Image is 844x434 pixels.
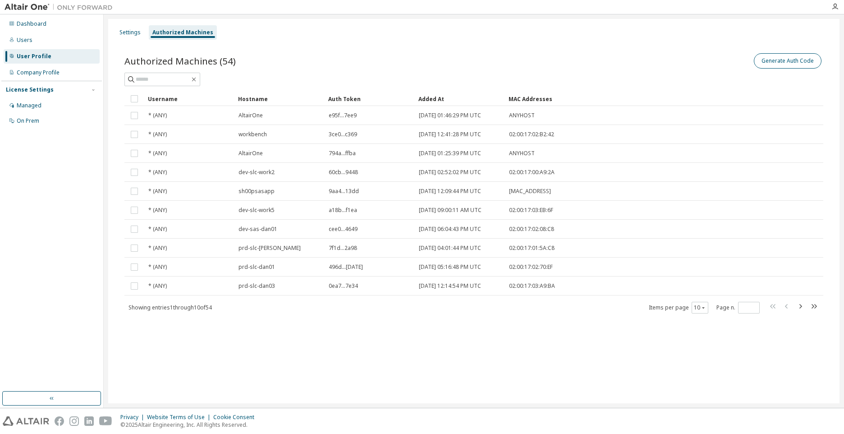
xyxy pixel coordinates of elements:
div: MAC Addresses [509,92,729,106]
div: User Profile [17,53,51,60]
span: 02:00:17:02:70:EF [509,263,553,271]
span: [DATE] 12:41:28 PM UTC [419,131,481,138]
div: Managed [17,102,41,109]
span: [DATE] 06:04:43 PM UTC [419,226,481,233]
span: 60cb...9448 [329,169,358,176]
span: 9aa4...13dd [329,188,359,195]
span: Authorized Machines (54) [124,55,236,67]
span: cee0...4649 [329,226,358,233]
div: Users [17,37,32,44]
div: Settings [119,29,141,36]
img: facebook.svg [55,416,64,426]
span: [DATE] 01:46:29 PM UTC [419,112,481,119]
span: [DATE] 02:52:02 PM UTC [419,169,481,176]
span: 02:00:17:02:08:C8 [509,226,554,233]
div: On Prem [17,117,39,125]
div: Username [148,92,231,106]
span: ANYHOST [509,112,535,119]
div: Authorized Machines [152,29,213,36]
span: AltairOne [239,150,263,157]
span: prd-slc-dan03 [239,282,275,290]
span: [DATE] 09:00:11 AM UTC [419,207,482,214]
span: [DATE] 05:16:48 PM UTC [419,263,481,271]
img: instagram.svg [69,416,79,426]
div: Company Profile [17,69,60,76]
span: 02:00:17:01:5A:C8 [509,245,555,252]
span: 02:00:17:03:EB:6F [509,207,553,214]
img: youtube.svg [99,416,112,426]
span: a18b...f1ea [329,207,357,214]
div: Added At [418,92,501,106]
div: Auth Token [328,92,411,106]
span: 794a...ffba [329,150,356,157]
span: prd-slc-dan01 [239,263,275,271]
p: © 2025 Altair Engineering, Inc. All Rights Reserved. [120,421,260,429]
span: [DATE] 12:09:44 PM UTC [419,188,481,195]
span: 0ea7...7e34 [329,282,358,290]
button: Generate Auth Code [754,53,821,69]
span: * (ANY) [148,131,167,138]
span: ANYHOST [509,150,535,157]
span: 7f1d...2a98 [329,245,357,252]
span: dev-slc-work5 [239,207,275,214]
span: * (ANY) [148,207,167,214]
span: * (ANY) [148,245,167,252]
span: * (ANY) [148,112,167,119]
div: Privacy [120,414,147,421]
span: [DATE] 04:01:44 PM UTC [419,245,481,252]
span: workbench [239,131,267,138]
span: [DATE] 01:25:39 PM UTC [419,150,481,157]
button: 10 [694,304,706,311]
span: * (ANY) [148,263,167,271]
span: dev-slc-work2 [239,169,275,176]
span: 02:00:17:00:A9:2A [509,169,555,176]
span: Page n. [716,302,760,314]
span: * (ANY) [148,226,167,233]
span: [MAC_ADDRESS] [509,188,551,195]
span: [DATE] 12:14:54 PM UTC [419,282,481,290]
span: dev-sas-dan01 [239,226,277,233]
span: prd-slc-[PERSON_NAME] [239,245,301,252]
span: AltairOne [239,112,263,119]
span: * (ANY) [148,282,167,290]
div: Dashboard [17,20,46,28]
img: altair_logo.svg [3,416,49,426]
span: 02:00:17:03:A9:BA [509,282,555,290]
span: * (ANY) [148,188,167,195]
span: Showing entries 1 through 10 of 54 [128,304,212,311]
div: License Settings [6,86,54,93]
div: Cookie Consent [213,414,260,421]
span: 3ce0...c369 [329,131,357,138]
div: Website Terms of Use [147,414,213,421]
span: e95f...7ee9 [329,112,357,119]
div: Hostname [238,92,321,106]
span: sh00psasapp [239,188,275,195]
img: Altair One [5,3,117,12]
span: 02:00:17:02:B2:42 [509,131,554,138]
span: Items per page [649,302,708,314]
img: linkedin.svg [84,416,94,426]
span: 496d...[DATE] [329,263,363,271]
span: * (ANY) [148,150,167,157]
span: * (ANY) [148,169,167,176]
